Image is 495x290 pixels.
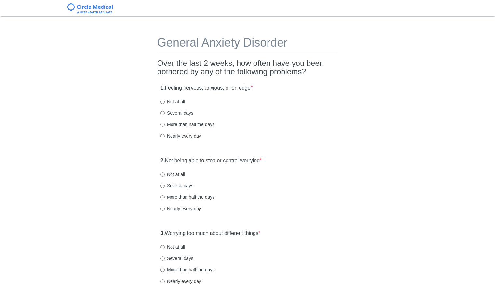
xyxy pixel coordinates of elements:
[160,230,165,236] strong: 3.
[160,98,185,105] label: Not at all
[160,84,253,92] label: Feeling nervous, anxious, or on edge
[160,184,165,188] input: Several days
[160,134,165,138] input: Nearly every day
[160,133,201,139] label: Nearly every day
[160,182,193,189] label: Several days
[160,194,214,200] label: More than half the days
[157,59,338,76] h2: Over the last 2 weeks, how often have you been bothered by any of the following problems?
[160,245,165,249] input: Not at all
[160,100,165,104] input: Not at all
[160,157,262,165] label: Not being able to stop or control worrying
[160,111,165,115] input: Several days
[160,110,193,116] label: Several days
[160,195,165,199] input: More than half the days
[160,230,260,237] label: Worrying too much about different things
[67,3,113,13] img: Circle Medical Logo
[160,123,165,127] input: More than half the days
[160,279,165,283] input: Nearly every day
[160,256,165,261] input: Several days
[160,268,165,272] input: More than half the days
[160,207,165,211] input: Nearly every day
[160,255,193,262] label: Several days
[157,36,338,52] h1: General Anxiety Disorder
[160,171,185,178] label: Not at all
[160,158,165,163] strong: 2.
[160,121,214,128] label: More than half the days
[160,172,165,177] input: Not at all
[160,267,214,273] label: More than half the days
[160,278,201,284] label: Nearly every day
[160,85,165,91] strong: 1.
[160,205,201,212] label: Nearly every day
[160,244,185,250] label: Not at all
